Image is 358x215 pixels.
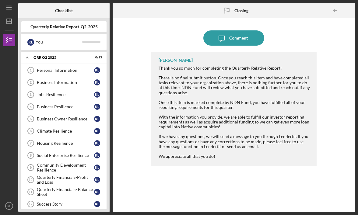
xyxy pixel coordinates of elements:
[24,76,104,88] a: 2Business InformationKL
[24,149,104,161] a: 8Social Enterprise ResilienceKL
[37,187,94,197] div: Quarterly Financials- Balance Sheet
[159,75,310,95] div: There is no final submit button. Once you reach this item and have completed all tasks relevant t...
[29,178,32,182] tspan: 10
[33,56,87,59] div: QRR Q2 2025
[7,204,11,208] text: KL
[30,68,32,72] tspan: 1
[30,105,32,109] tspan: 4
[24,88,104,101] a: 3Jobs ResilienceKL
[94,67,100,73] div: K L
[94,104,100,110] div: K L
[24,198,104,210] a: 12Success StoryKL
[37,116,94,121] div: Business Owner Resilience
[37,153,94,158] div: Social Enterprise Resilience
[94,189,100,195] div: K L
[30,141,32,145] tspan: 7
[29,202,32,206] tspan: 12
[24,113,104,125] a: 5Business Owner ResilienceKL
[159,58,193,63] div: [PERSON_NAME]
[3,200,15,212] button: KL
[24,64,104,76] a: 1Personal InformationKL
[30,129,32,133] tspan: 6
[94,201,100,207] div: K L
[37,80,94,85] div: Business Information
[159,100,310,159] div: Once this item is marked complete by NDN Fund, you have fulfilled all of your reporting requireme...
[29,190,32,194] tspan: 11
[37,175,94,185] div: Quarterly Financials-Profit and Loss
[30,154,32,157] tspan: 8
[37,163,94,172] div: Community Development Resilience
[234,8,248,13] b: Closing
[94,177,100,183] div: K L
[30,166,32,169] tspan: 9
[24,137,104,149] a: 7Housing ResilienceKL
[94,79,100,85] div: K L
[94,128,100,134] div: K L
[24,101,104,113] a: 4Business ResilienceKL
[37,92,94,97] div: Jobs Resilience
[91,56,102,59] div: 0 / 13
[94,92,100,98] div: K L
[30,117,32,121] tspan: 5
[94,140,100,146] div: K L
[37,104,94,109] div: Business Resilience
[94,165,100,171] div: K L
[30,93,32,96] tspan: 3
[203,30,264,46] button: Comment
[94,152,100,158] div: K L
[37,129,94,134] div: Climate Resilience
[55,8,73,13] b: Checklist
[24,125,104,137] a: 6Climate ResilienceKL
[37,68,94,73] div: Personal Information
[24,186,104,198] a: 11Quarterly Financials- Balance SheetKL
[159,66,310,71] div: Thank you so much for completing the Quarterly Relative Report!
[24,161,104,174] a: 9Community Development ResilienceKL
[24,174,104,186] a: 10Quarterly Financials-Profit and LossKL
[27,39,34,46] div: K L
[30,24,98,29] b: Quarterly Relative Report-Q2-2025
[229,30,248,46] div: Comment
[37,202,94,206] div: Success Story
[37,141,94,146] div: Housing Resilience
[30,81,32,84] tspan: 2
[36,37,82,47] div: You
[94,116,100,122] div: K L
